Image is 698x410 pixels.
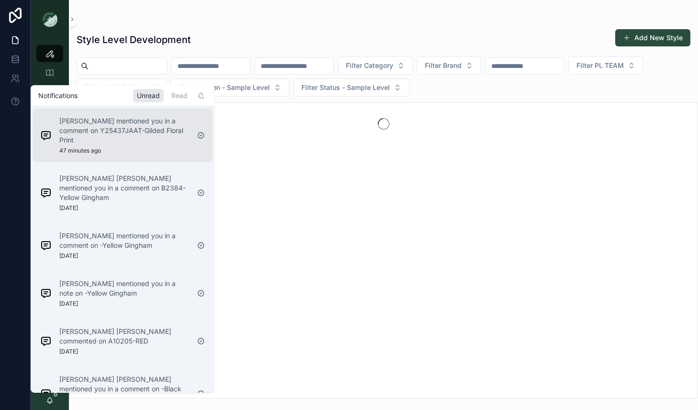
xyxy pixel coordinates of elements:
[40,187,52,199] img: Notification icon
[77,78,166,97] button: Select Button
[178,83,270,92] span: Filter Season - Sample Level
[40,240,52,251] img: Notification icon
[170,78,289,97] button: Select Button
[417,56,481,75] button: Select Button
[59,375,189,403] p: [PERSON_NAME] [PERSON_NAME] mentioned you in a comment on -Black and White Gingham
[167,89,191,102] div: Read
[59,252,78,260] p: [DATE]
[346,61,393,70] span: Filter Category
[38,91,78,100] h1: Notifications
[59,348,78,355] p: [DATE]
[59,116,189,145] p: [PERSON_NAME] mentioned you in a comment on Y25437JAAT-Gilded Floral Print
[59,147,101,155] p: 47 minutes ago
[40,130,52,141] img: Notification icon
[40,335,52,347] img: Notification icon
[576,61,624,70] span: Filter PL TEAM
[425,61,462,70] span: Filter Brand
[133,89,164,102] div: Unread
[615,29,690,46] button: Add New Style
[42,11,57,27] img: App logo
[59,204,78,212] p: [DATE]
[85,83,147,92] span: Filter IN LINE PLAN
[59,231,189,250] p: [PERSON_NAME] mentioned you in a comment on -Yellow Gingham
[59,279,189,298] p: [PERSON_NAME] mentioned you in a note on -Yellow Gingham
[40,288,52,299] img: Notification icon
[59,174,189,202] p: [PERSON_NAME] [PERSON_NAME] mentioned you in a comment on B2384-Yellow Gingham
[338,56,413,75] button: Select Button
[293,78,410,97] button: Select Button
[59,300,78,308] p: [DATE]
[31,38,69,209] div: scrollable content
[301,83,390,92] span: Filter Status - Sample Level
[568,56,643,75] button: Select Button
[40,388,52,399] img: Notification icon
[77,33,191,46] h1: Style Level Development
[59,327,189,346] p: [PERSON_NAME] [PERSON_NAME] commented on A10205-RED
